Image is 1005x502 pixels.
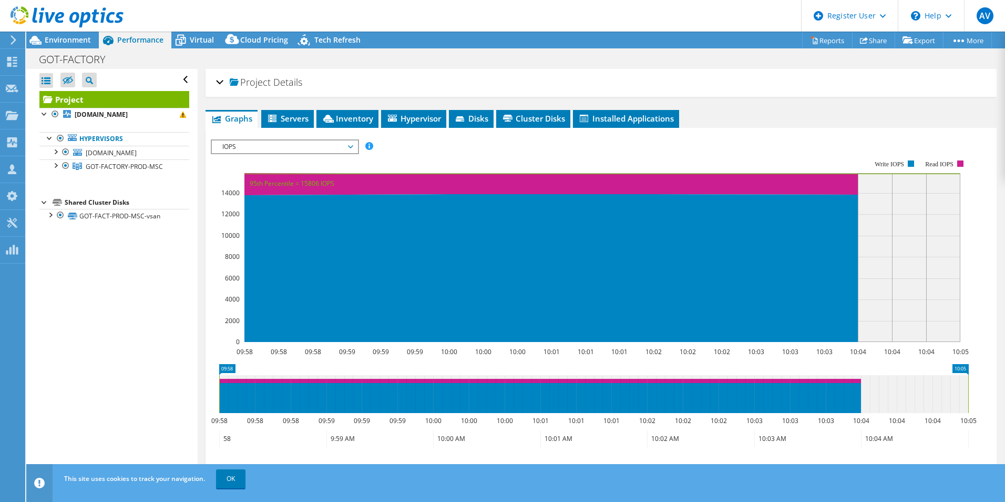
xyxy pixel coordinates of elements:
text: 10:05 [960,416,976,425]
text: 14000 [221,188,240,197]
b: [DOMAIN_NAME] [75,110,128,119]
text: 10:01 [577,347,593,356]
span: Details [273,76,302,88]
span: IOPS [217,140,352,153]
a: GOT-FACTORY-PROD-MSC [39,159,189,173]
span: Graphs [211,113,252,124]
text: 4000 [225,295,240,304]
span: GOT-FACTORY-PROD-MSC [86,162,163,171]
span: AV [977,7,993,24]
text: 10:02 [639,416,655,425]
text: 09:59 [389,416,405,425]
div: Shared Cluster Disks [65,196,189,209]
text: 12000 [221,209,240,218]
span: Virtual [190,35,214,45]
text: 6000 [225,274,240,283]
text: 8000 [225,252,240,261]
text: 09:58 [247,416,263,425]
span: Project [230,77,271,88]
text: 10:03 [782,416,798,425]
text: 09:58 [282,416,299,425]
h1: GOT-FACTORY [34,54,122,65]
text: 2000 [225,316,240,325]
text: 10:02 [679,347,695,356]
a: OK [216,469,245,488]
text: 09:59 [406,347,423,356]
span: Installed Applications [578,113,674,124]
text: 10:01 [543,347,559,356]
svg: \n [911,11,920,21]
text: Write IOPS [875,160,904,168]
text: 10:00 [496,416,512,425]
text: 09:59 [353,416,370,425]
text: 09:59 [318,416,334,425]
text: 09:58 [211,416,227,425]
text: 10:00 [440,347,457,356]
a: [DOMAIN_NAME] [39,108,189,122]
a: More [943,32,992,48]
text: 10:01 [568,416,584,425]
a: Reports [802,32,853,48]
text: 10:04 [924,416,940,425]
text: 10:01 [532,416,548,425]
a: GOT-FACT-PROD-MSC-vsan [39,209,189,223]
span: Servers [266,113,309,124]
span: Hypervisor [386,113,441,124]
text: 10:02 [710,416,726,425]
text: 10:05 [952,347,968,356]
text: 10:04 [884,347,900,356]
text: 10:02 [713,347,730,356]
span: Cluster Disks [501,113,565,124]
text: 09:58 [270,347,286,356]
a: Export [895,32,944,48]
text: 0 [236,337,240,346]
text: 10:03 [747,347,764,356]
a: Project [39,91,189,108]
span: Environment [45,35,91,45]
text: 09:58 [304,347,321,356]
text: 10:04 [853,416,869,425]
text: 10:00 [475,347,491,356]
span: Inventory [322,113,373,124]
span: Disks [454,113,488,124]
text: 09:58 [236,347,252,356]
span: Tech Refresh [314,35,361,45]
text: Read IOPS [925,160,953,168]
text: 10:01 [611,347,627,356]
a: [DOMAIN_NAME] [39,146,189,159]
a: Share [852,32,895,48]
text: 10000 [221,231,240,240]
a: Hypervisors [39,132,189,146]
text: 10:02 [674,416,691,425]
text: 10:04 [888,416,905,425]
span: Performance [117,35,163,45]
text: 10:03 [782,347,798,356]
text: 10:03 [816,347,832,356]
text: 10:00 [460,416,477,425]
text: 10:02 [645,347,661,356]
text: 10:00 [509,347,525,356]
text: 10:04 [849,347,866,356]
text: 95th Percentile = 15806 IOPS [250,179,334,188]
span: This site uses cookies to track your navigation. [64,474,205,483]
text: 09:59 [339,347,355,356]
text: 09:59 [372,347,388,356]
span: Cloud Pricing [240,35,288,45]
text: 10:01 [603,416,619,425]
span: [DOMAIN_NAME] [86,148,137,157]
text: 10:03 [817,416,834,425]
text: 10:03 [746,416,762,425]
text: 10:04 [918,347,934,356]
text: 10:00 [425,416,441,425]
